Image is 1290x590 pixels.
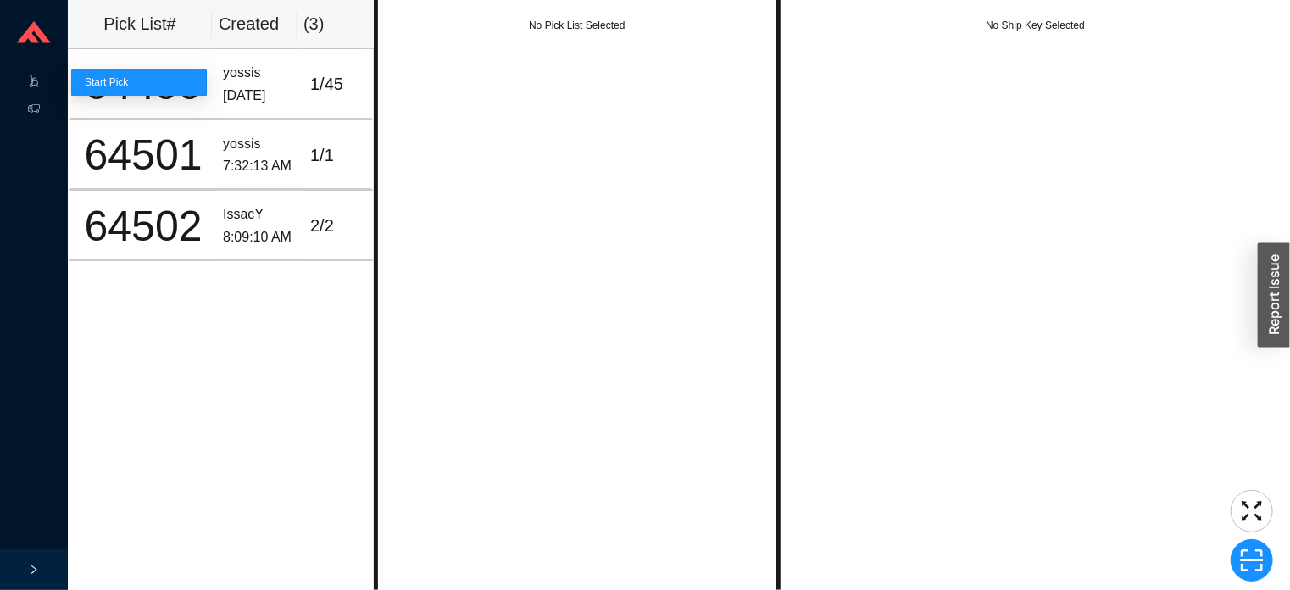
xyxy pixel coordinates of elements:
span: fullscreen [1232,498,1272,524]
div: No Ship Key Selected [781,17,1290,34]
div: yossis [223,133,297,156]
div: ( 3 ) [303,10,358,38]
div: 2 / 2 [310,212,364,240]
div: 7:32:13 AM [223,155,297,178]
div: 64499 [77,64,209,106]
div: 8:09:10 AM [223,226,297,249]
div: [DATE] [223,85,297,108]
div: yossis [223,62,297,85]
div: 1 / 45 [310,70,364,98]
span: scan [1232,548,1272,573]
a: Start Pick [85,76,128,88]
div: 64501 [77,134,209,176]
button: scan [1231,539,1273,582]
div: No Pick List Selected [378,17,777,34]
div: 64502 [77,205,209,248]
div: 1 / 1 [310,142,364,170]
span: right [29,565,39,575]
div: IssacY [223,203,297,226]
button: fullscreen [1231,490,1273,532]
